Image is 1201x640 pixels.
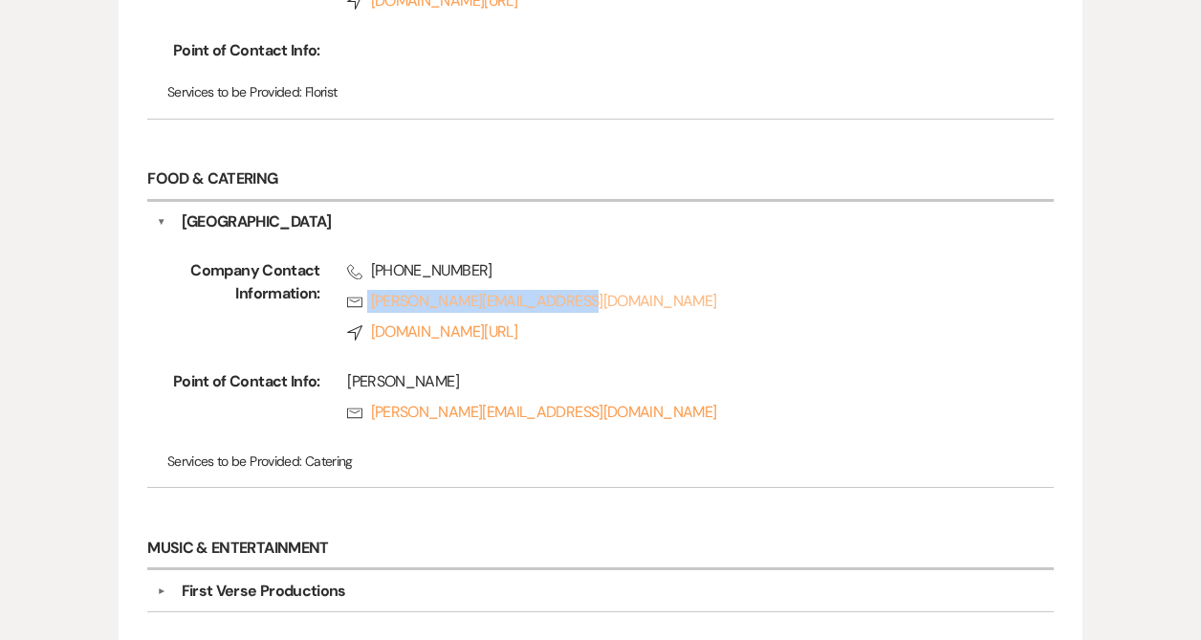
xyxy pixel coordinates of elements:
a: [PERSON_NAME][EMAIL_ADDRESS][DOMAIN_NAME] [347,290,999,313]
a: [DOMAIN_NAME][URL] [347,320,999,343]
span: Services to be Provided: [167,452,302,470]
h6: Music & Entertainment [147,528,1054,570]
button: ▼ [157,210,166,233]
span: Point of Contact Info: [167,39,320,62]
div: First Verse Productions [182,580,346,603]
h6: Food & Catering [147,160,1054,202]
p: Florist [167,81,1034,102]
div: [PERSON_NAME] [347,370,999,393]
span: Services to be Provided: [167,83,302,100]
div: [GEOGRAPHIC_DATA] [182,210,332,233]
a: [PERSON_NAME][EMAIL_ADDRESS][DOMAIN_NAME] [347,401,999,424]
span: Point of Contact Info: [167,370,320,431]
span: Company Contact Information: [167,259,320,351]
span: [PHONE_NUMBER] [347,259,999,282]
button: ▼ [150,586,173,596]
p: Catering [167,451,1034,472]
